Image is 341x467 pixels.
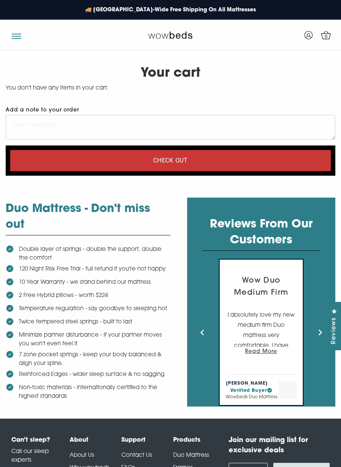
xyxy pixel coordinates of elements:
img: Wow Beds Logo [148,31,192,39]
span: Read More [245,349,277,354]
a: Duo Mattress [173,453,209,458]
div: Verified Buyer [230,387,272,394]
h2: Your cart [6,57,335,81]
a: View Wowbeds Duo Mattress [279,381,297,399]
p: Double layer of springs - double the support, double the comfort [19,246,170,263]
p: Call our sleep experts [11,448,58,465]
p: Minimize partner disturbance - If your partner moves you won't even feel it [19,331,170,348]
input: Check out [10,150,331,171]
h4: Support [121,436,166,445]
h4: About [70,436,114,445]
button: Previous [193,323,211,342]
h2: Reviews From Our Customers [203,215,320,251]
p: I absolutely love my new medium firm Duo mattress very comfortable, I have [MEDICAL_DATA] of the ... [226,310,297,463]
a: About Us [70,453,94,458]
h3: Duo Mattress - Don't miss out [6,201,170,235]
div: Wow Duo medium firm [226,275,297,299]
p: 120 Night Risk Free Trial - full refund if you're not happy [19,265,166,276]
a: 0 [316,26,335,45]
span: Reviews [329,317,339,344]
li: Slide 1 [216,259,307,406]
h4: Products [173,436,217,445]
h4: Can’t sleep? [11,436,58,445]
p: Twice tempered steel springs - built to last [19,318,132,329]
p: Temperature regulation - say goodbye to sleeping hot [19,305,167,315]
p: You don't have any items in your cart. [6,84,335,93]
span: 0 [322,33,330,41]
a: 🚚 [GEOGRAPHIC_DATA]-Wide Free Shipping On All Mattresses [81,2,260,18]
button: Read More [226,347,297,356]
button: Next [311,323,329,342]
div: Review Carousel [187,198,335,407]
p: 7 zone pocket springs - keep your body balanced & align your spine. [19,351,170,368]
strong: [PERSON_NAME] [226,381,268,386]
p: 2 Free Hybrid pillows - worth $224 [19,292,108,302]
label: Add a note to your order [6,105,335,115]
p: Non-toxic materials - internationally certified to the highest standards [19,384,170,401]
h4: Join our mailing list for exclusive deals [229,436,330,456]
p: 10 Year Warranty - we stand behind our mattress [19,278,151,289]
p: Reinforced Edges - wider sleep surface & no sagging [19,371,164,381]
a: Contact Us [121,453,152,458]
p: Wowbeds Duo Mattress [226,394,279,400]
